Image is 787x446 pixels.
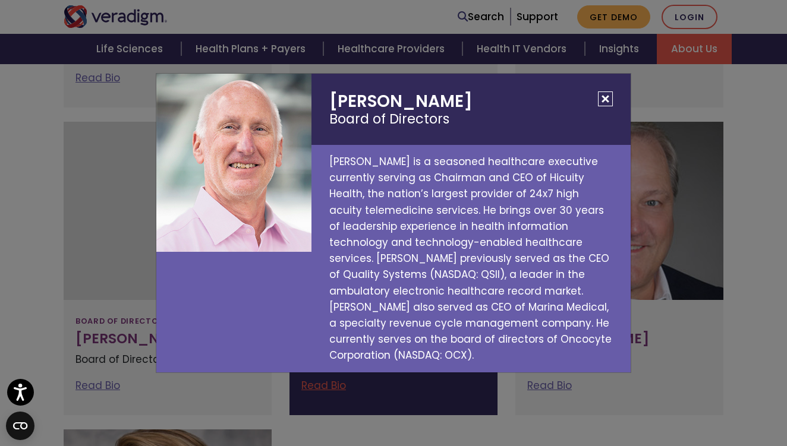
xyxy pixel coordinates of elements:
h2: [PERSON_NAME] [311,74,631,145]
button: Open CMP widget [6,412,34,440]
button: Close [598,91,613,106]
small: Board of Directors [329,111,613,127]
p: [PERSON_NAME] is a seasoned healthcare executive currently serving as Chairman and CEO of Hicuity... [311,145,631,372]
iframe: Drift Chat Widget [559,360,773,432]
